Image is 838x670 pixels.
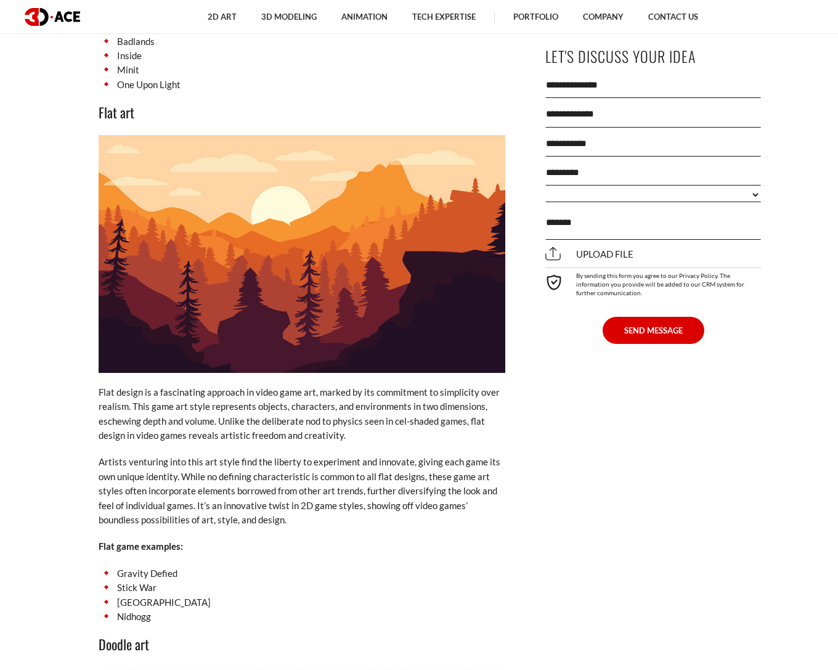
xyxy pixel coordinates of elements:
[99,49,505,63] li: Inside
[99,102,505,123] h3: Flat art
[99,135,505,372] img: Flat art
[99,566,505,581] li: Gravity Defied
[545,268,761,297] div: By sending this form you agree to our Privacy Policy. The information you provide will be added t...
[99,541,183,552] strong: Flat game examples:
[545,43,761,70] p: Let's Discuss Your Idea
[99,581,505,595] li: Stick War
[545,248,633,259] span: Upload file
[99,634,505,655] h3: Doodle art
[99,455,505,527] p: Artists venturing into this art style find the liberty to experiment and innovate, giving each ga...
[99,595,505,610] li: [GEOGRAPHIC_DATA]
[25,8,80,26] img: logo dark
[99,610,505,624] li: Nidhogg
[99,63,505,77] li: Minit
[99,35,505,49] li: Badlands
[99,385,505,443] p: Flat design is a fascinating approach in video game art, marked by its commitment to simplicity o...
[99,78,505,92] li: One Upon Light
[603,317,704,344] button: SEND MESSAGE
